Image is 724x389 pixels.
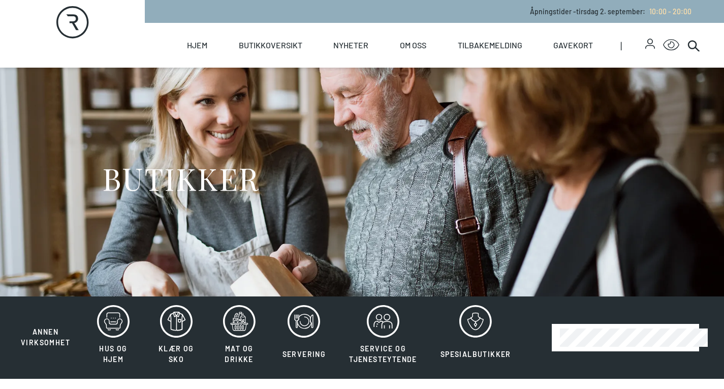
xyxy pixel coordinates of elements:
span: Mat og drikke [225,344,253,364]
span: | [620,23,645,68]
span: 10:00 - 20:00 [649,7,691,16]
button: Annen virksomhet [10,305,81,348]
a: 10:00 - 20:00 [645,7,691,16]
span: Servering [282,350,326,358]
span: Klær og sko [159,344,194,364]
p: Åpningstider - tirsdag 2. september : [530,6,691,17]
span: Hus og hjem [99,344,127,364]
a: Gavekort [553,23,593,68]
a: Nyheter [333,23,368,68]
a: Tilbakemelding [458,23,522,68]
span: Annen virksomhet [21,327,70,347]
a: Butikkoversikt [239,23,302,68]
h1: BUTIKKER [102,159,259,197]
a: Om oss [400,23,426,68]
button: Mat og drikke [209,305,270,371]
span: Service og tjenesteytende [349,344,417,364]
button: Servering [272,305,337,371]
button: Open Accessibility Menu [663,37,679,53]
button: Service og tjenesteytende [338,305,428,371]
span: Spesialbutikker [440,350,511,358]
button: Hus og hjem [83,305,144,371]
a: Hjem [187,23,207,68]
button: Klær og sko [146,305,207,371]
button: Spesialbutikker [430,305,522,371]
